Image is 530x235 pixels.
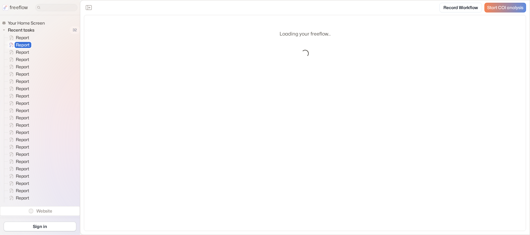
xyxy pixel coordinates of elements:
span: Report [15,137,31,143]
a: Record Workflow [439,3,482,12]
span: Report [15,64,31,70]
span: Report [15,56,31,63]
span: Report [15,173,31,179]
a: Report [4,165,32,172]
a: Report [4,180,32,187]
a: Report [4,136,32,143]
span: Report [15,166,31,172]
a: Report [4,121,32,129]
span: Report [15,49,31,55]
a: Report [4,158,32,165]
span: Report [15,195,31,201]
a: Report [4,172,32,180]
a: Report [4,194,32,202]
span: Report [15,78,31,84]
a: Report [4,56,32,63]
a: Report [4,34,32,41]
a: Report [4,151,32,158]
span: Report [15,158,31,165]
a: freeflow [2,4,28,11]
a: Start COI analysis [484,3,526,12]
a: Report [4,70,32,78]
a: Report [4,129,32,136]
a: Report [4,78,32,85]
span: Report [15,93,31,99]
span: Report [15,202,31,208]
a: Report [4,107,32,114]
p: freeflow [10,4,28,11]
span: Report [15,42,31,48]
span: Report [15,71,31,77]
a: Report [4,49,32,56]
span: Report [15,86,31,92]
span: Report [15,144,31,150]
span: Report [15,188,31,194]
a: Report [4,187,32,194]
span: Report [15,107,31,114]
a: Your Home Screen [2,20,47,26]
span: Report [15,35,31,41]
a: Report [4,85,32,92]
span: Report [15,100,31,106]
span: Start COI analysis [487,5,523,10]
a: Sign in [4,222,76,231]
span: Recent tasks [7,27,36,33]
p: Loading your freeflow... [280,30,331,38]
span: Report [15,122,31,128]
span: Report [15,115,31,121]
a: Report [4,202,32,209]
span: Your Home Screen [7,20,46,26]
button: Close the sidebar [84,3,94,12]
span: 32 [70,26,80,34]
a: Report [4,63,32,70]
a: Report [4,143,32,151]
a: Report [4,92,32,100]
a: Report [4,41,32,49]
span: Report [15,129,31,135]
span: Report [15,180,31,186]
a: Report [4,114,32,121]
span: Report [15,151,31,157]
button: Recent tasks [2,26,37,34]
a: Report [4,100,32,107]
